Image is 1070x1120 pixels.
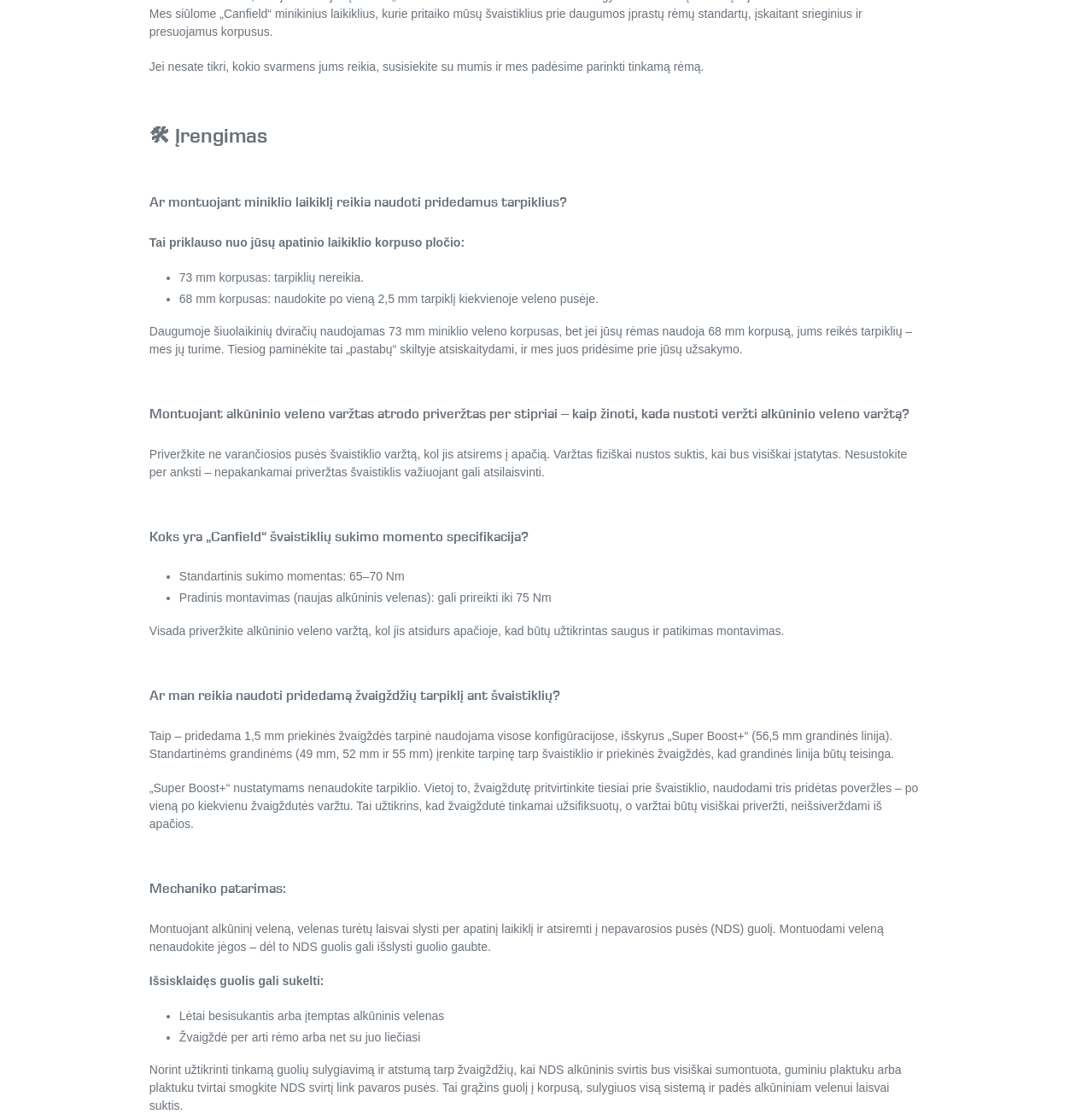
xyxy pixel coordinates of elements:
[149,405,909,422] font: Montuojant alkūninio veleno varžtas atrodo priveržtas per stipriai – kaip žinoti, kada nustoti ve...
[149,528,529,545] font: Koks yra „Canfield“ švaistiklių sukimo momento specifikacija?
[149,879,286,896] font: Mechaniko patarimas:
[149,193,567,210] font: Ar montuojant miniklio laikiklį reikia naudoti pridedamus tarpiklius?
[179,569,405,583] font: Standartinis sukimo momentas: 65–70 Nm
[149,729,894,761] font: Taip – ​​pridedama 1,5 mm priekinės žvaigždės tarpinė naudojama visose konfigūracijose, išskyrus ...
[179,1009,445,1023] font: Lėtai besisukantis arba įtemptas alkūninis velenas
[179,1030,420,1044] font: Žvaigždė per arti rėmo arba net su juo liečiasi
[149,122,267,148] font: 🛠 Įrengimas
[149,686,560,703] font: Ar man reikia naudoti pridedamą žvaigždžių tarpiklį ant švaistiklių?
[179,591,552,604] font: Pradinis montavimas (naujas alkūninis velenas): gali prireikti iki 75 Nm
[149,922,884,954] font: Montuojant alkūninį veleną, velenas turėtų laisvai slysti per apatinį laikiklį ir atsiremti į nep...
[149,1063,902,1112] font: Norint užtikrinti tinkamą guolių sulygiavimą ir atstumą tarp žvaigždžių, kai NDS alkūninis svirti...
[149,781,918,831] font: „Super Boost+“ nustatymams nenaudokite tarpiklio. Vietoj to, žvaigždutę pritvirtinkite tiesiai pr...
[149,447,908,479] font: Priveržkite ne varančiosios pusės švaistiklio varžtą, kol jis atsirems į apačią. Varžtas fiziškai...
[179,271,364,284] font: 73 mm korpusas: tarpiklių nereikia.
[179,292,599,306] font: 68 mm korpusas: naudokite po vieną 2,5 mm tarpiklį kiekvienoje veleno pusėje.
[149,236,465,249] font: Tai priklauso nuo jūsų apatinio laikiklio korpuso pločio:
[149,324,912,356] font: Daugumoje šiuolaikinių dviračių naudojamas 73 mm miniklio veleno korpusas, bet jei jūsų rėmas nau...
[149,60,705,73] font: Jei nesate tikri, kokio svarmens jums reikia, susisiekite su mumis ir mes padėsime parinkti tinka...
[149,974,325,988] font: Išsisklaidęs guolis gali sukelti:
[149,624,785,638] font: Visada priveržkite alkūninio veleno varžtą, kol jis atsidurs apačioje, kad būtų užtikrintas saugu...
